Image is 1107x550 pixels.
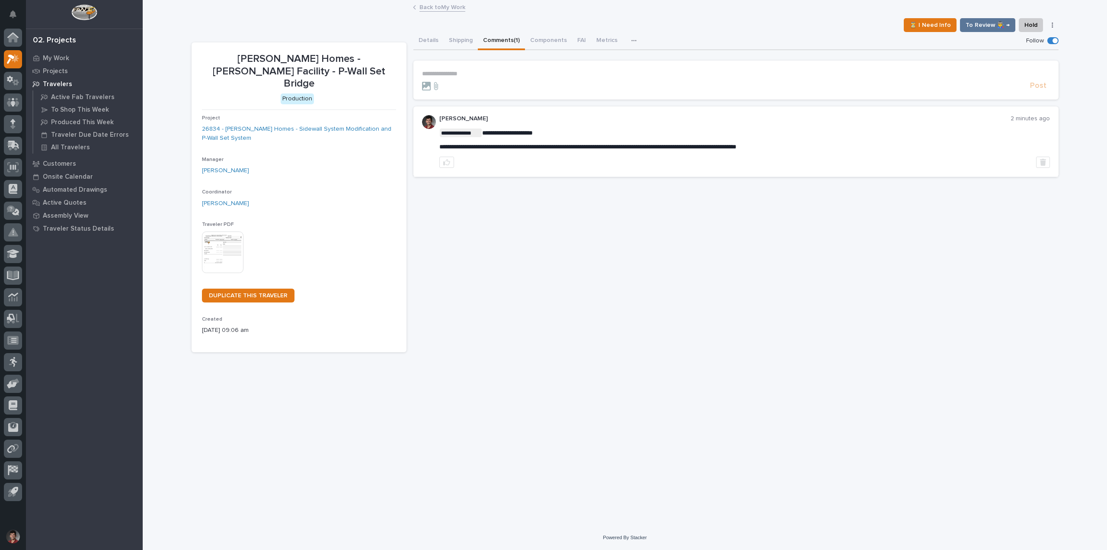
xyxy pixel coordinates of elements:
a: All Travelers [33,141,143,153]
button: like this post [439,157,454,168]
a: Back toMy Work [419,2,465,12]
a: Powered By Stacker [603,535,646,540]
p: [PERSON_NAME] Homes - [PERSON_NAME] Facility - P-Wall Set Bridge [202,53,396,90]
a: Customers [26,157,143,170]
p: My Work [43,55,69,62]
a: 26834 - [PERSON_NAME] Homes - Sidewall System Modification and P-Wall Set System [202,125,396,143]
p: Assembly View [43,212,88,220]
a: Projects [26,64,143,77]
button: Post [1027,81,1050,91]
p: [PERSON_NAME] [439,115,1011,122]
button: users-avatar [4,527,22,546]
span: Created [202,317,222,322]
a: Produced This Week [33,116,143,128]
a: DUPLICATE THIS TRAVELER [202,289,294,302]
a: My Work [26,51,143,64]
div: 02. Projects [33,36,76,45]
p: Active Fab Travelers [51,93,115,101]
span: To Review 👨‍🏭 → [966,20,1010,30]
a: [PERSON_NAME] [202,199,249,208]
p: Travelers [43,80,72,88]
a: Assembly View [26,209,143,222]
p: All Travelers [51,144,90,151]
a: Travelers [26,77,143,90]
img: ROij9lOReuV7WqYxWfnW [422,115,436,129]
span: Hold [1024,20,1037,30]
p: Customers [43,160,76,168]
p: Traveler Due Date Errors [51,131,129,139]
button: Shipping [444,32,478,50]
span: ⏳ I Need Info [909,20,951,30]
button: Details [413,32,444,50]
p: 2 minutes ago [1011,115,1050,122]
button: ⏳ I Need Info [904,18,957,32]
span: Traveler PDF [202,222,234,227]
p: [DATE] 09:06 am [202,326,396,335]
div: Production [281,93,314,104]
a: Traveler Status Details [26,222,143,235]
p: Active Quotes [43,199,86,207]
button: To Review 👨‍🏭 → [960,18,1015,32]
a: Automated Drawings [26,183,143,196]
button: Comments (1) [478,32,525,50]
p: Onsite Calendar [43,173,93,181]
a: Active Fab Travelers [33,91,143,103]
div: Notifications [11,10,22,24]
span: Project [202,116,220,121]
p: Projects [43,68,68,75]
a: To Shop This Week [33,103,143,116]
p: Automated Drawings [43,186,107,194]
a: [PERSON_NAME] [202,166,249,175]
p: To Shop This Week [51,106,109,114]
a: Active Quotes [26,196,143,209]
img: Workspace Logo [71,4,97,20]
button: Metrics [591,32,623,50]
p: Traveler Status Details [43,225,114,233]
a: Onsite Calendar [26,170,143,183]
button: Components [525,32,572,50]
span: DUPLICATE THIS TRAVELER [209,293,288,299]
p: Produced This Week [51,119,114,126]
span: Manager [202,157,224,162]
button: FAI [572,32,591,50]
button: Notifications [4,5,22,23]
span: Coordinator [202,190,232,195]
p: Follow [1026,37,1044,45]
button: Hold [1019,18,1043,32]
span: Post [1030,81,1046,91]
button: Delete post [1036,157,1050,168]
a: Traveler Due Date Errors [33,129,143,141]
